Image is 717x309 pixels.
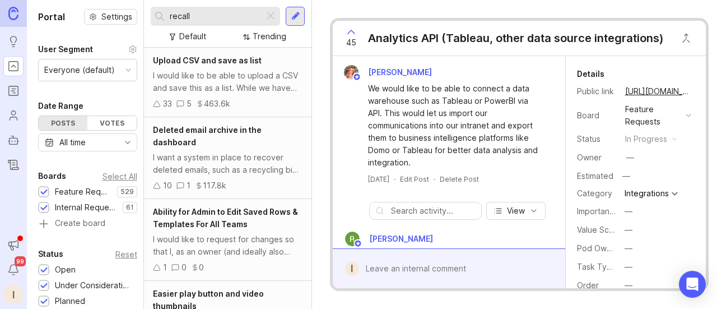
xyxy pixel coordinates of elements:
span: Upload CSV and save as list [153,56,262,65]
a: [URL][DOMAIN_NAME] [622,84,695,99]
div: 33 [163,98,172,110]
div: Open Intercom Messenger [679,271,706,298]
a: Bronwen W[PERSON_NAME] [337,65,441,80]
label: Importance [577,206,619,216]
a: [DATE] [368,174,389,184]
div: Under Consideration [55,279,132,292]
p: 61 [126,203,134,212]
div: Trending [253,30,286,43]
div: — [625,261,632,273]
a: Deleted email archive in the dashboardI want a system in place to recover deleted emails, such as... [144,117,311,199]
div: 117.8k [203,179,226,192]
div: I would like to request for changes so that I, as an owner (and ideally also admins), can adjust ... [153,233,302,258]
div: 10 [163,179,172,192]
button: Announcements [3,235,24,255]
img: member badge [354,239,362,248]
time: [DATE] [368,175,389,183]
span: 99 [15,256,26,266]
div: Feature Requests [55,186,111,198]
div: Integrations [625,190,669,197]
label: Task Type [577,262,617,271]
span: Settings [101,11,132,22]
div: Votes [87,116,136,130]
a: Ability for Admin to Edit Saved Rows & Templates For All TeamsI would like to request for changes... [144,199,311,281]
div: We would like to be able to connect a data warehouse such as Tableau or PowerBI via API. This wou... [368,82,542,169]
label: Pod Ownership [577,243,634,253]
span: Deleted email archive in the dashboard [153,125,262,147]
button: I [3,284,24,305]
div: Estimated [577,172,613,180]
svg: toggle icon [119,138,137,147]
div: All time [59,136,86,149]
button: Notifications [3,260,24,280]
div: in progress [625,133,667,145]
div: Open [55,264,76,276]
div: Owner [577,151,616,164]
div: — [626,151,634,164]
div: Everyone (default) [44,64,115,76]
a: Changelog [3,155,24,175]
div: Posts [39,116,87,130]
h1: Portal [38,10,65,24]
img: member badge [353,73,361,81]
div: 463.6k [204,98,230,110]
div: 5 [187,98,192,110]
div: 1 [163,261,167,274]
div: — [619,169,634,183]
a: Upload CSV and save as listI would like to be able to upload a CSV and save this as a list. While... [144,48,311,117]
div: I would like to be able to upload a CSV and save this as a list. While we have list management se... [153,70,302,94]
a: Portal [3,56,24,76]
span: Ability for Admin to Edit Saved Rows & Templates For All Teams [153,207,298,229]
div: Feature Requests [625,103,681,128]
div: User Segment [38,43,93,56]
button: Settings [84,9,137,25]
div: Date Range [38,99,83,113]
a: Users [3,105,24,126]
div: — [625,279,632,292]
div: Public link [577,85,616,98]
div: 0 [199,261,204,274]
div: I [345,261,358,276]
div: Status [577,133,616,145]
div: — [625,224,632,236]
span: 45 [346,36,356,49]
a: Ryan Duguid[PERSON_NAME] [338,232,442,246]
div: Details [577,67,604,81]
a: Autopilot [3,130,24,150]
div: Internal Requests [55,201,117,214]
div: Boards [38,169,66,183]
input: Search... [170,10,259,22]
div: I want a system in place to recover deleted emails, such as a recycling bin or trash folder, to p... [153,151,302,176]
label: Value Scale [577,225,620,234]
div: Analytics API (Tableau, other data source integrations) [368,30,664,46]
div: Planned [55,295,85,307]
div: Category [577,187,616,200]
span: [PERSON_NAME] [369,234,433,243]
a: Ideas [3,31,24,52]
button: Close button [675,27,697,49]
div: 0 [181,261,187,274]
img: Ryan Duguid [345,232,360,246]
div: Reset [115,251,137,257]
div: Delete Post [440,174,479,184]
div: Default [179,30,206,43]
p: 529 [120,187,134,196]
div: Status [38,247,63,261]
div: Edit Post [400,174,429,184]
label: Order [577,280,599,290]
div: Board [577,109,616,122]
div: 1 [187,179,190,192]
div: — [625,242,632,255]
a: Create board [38,219,137,229]
a: Roadmaps [3,81,24,101]
div: Select All [103,173,137,179]
img: Canny Home [8,7,18,20]
div: — [625,205,632,218]
span: View [507,205,525,216]
img: Bronwen W [341,65,362,80]
div: · [394,174,395,184]
div: · [434,174,435,184]
span: [PERSON_NAME] [368,67,432,77]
